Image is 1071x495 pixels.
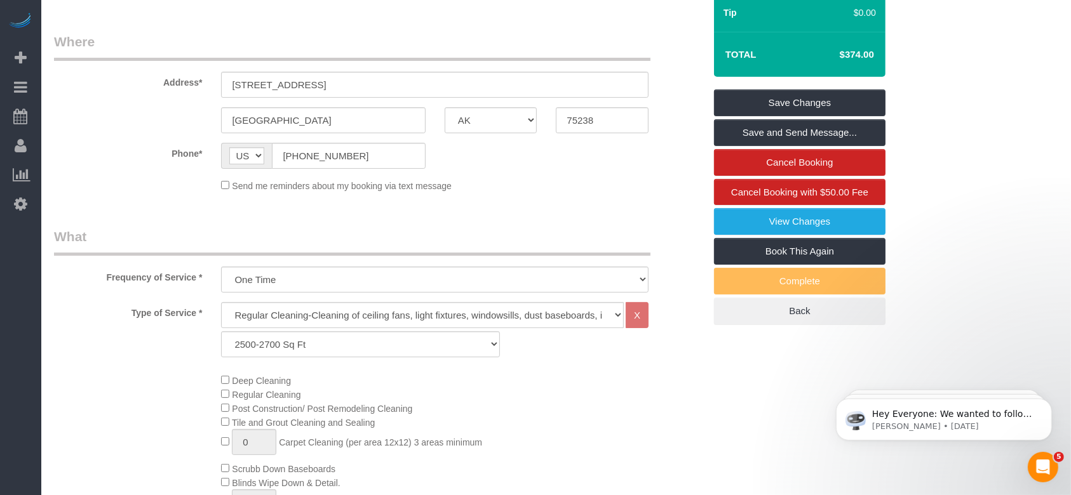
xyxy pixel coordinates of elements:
[817,372,1071,461] iframe: Intercom notifications message
[279,437,482,447] span: Carpet Cleaning (per area 12x12) 3 areas minimum
[54,32,650,61] legend: Where
[232,464,335,474] span: Scrubb Down Baseboards
[232,390,300,400] span: Regular Cleaning
[221,107,425,133] input: City*
[725,49,757,60] strong: Total
[714,208,886,235] a: View Changes
[714,149,886,176] a: Cancel Booking
[802,49,874,60] h4: $374.00
[714,179,886,206] a: Cancel Booking with $50.00 Fee
[714,119,886,146] a: Save and Send Message...
[8,13,33,30] img: Automaid Logo
[44,72,212,89] label: Address*
[232,376,291,386] span: Deep Cleaning
[714,298,886,324] a: Back
[714,89,886,116] a: Save Changes
[556,107,649,133] input: Zip Code*
[1028,452,1058,482] iframe: Intercom live chat
[54,227,650,256] legend: What
[731,187,868,197] span: Cancel Booking with $50.00 Fee
[44,302,212,319] label: Type of Service *
[232,478,340,488] span: Blinds Wipe Down & Detail.
[724,6,737,19] label: Tip
[232,181,452,191] span: Send me reminders about my booking via text message
[232,418,375,428] span: Tile and Grout Cleaning and Sealing
[272,143,425,169] input: Phone*
[55,49,219,60] p: Message from Ellie, sent 5d ago
[817,6,876,19] div: $0.00
[44,267,212,284] label: Frequency of Service *
[44,143,212,160] label: Phone*
[55,37,217,173] span: Hey Everyone: We wanted to follow up and let you know we have been closely monitoring the account...
[1054,452,1064,462] span: 5
[714,238,886,265] a: Book This Again
[232,404,412,414] span: Post Construction/ Post Remodeling Cleaning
